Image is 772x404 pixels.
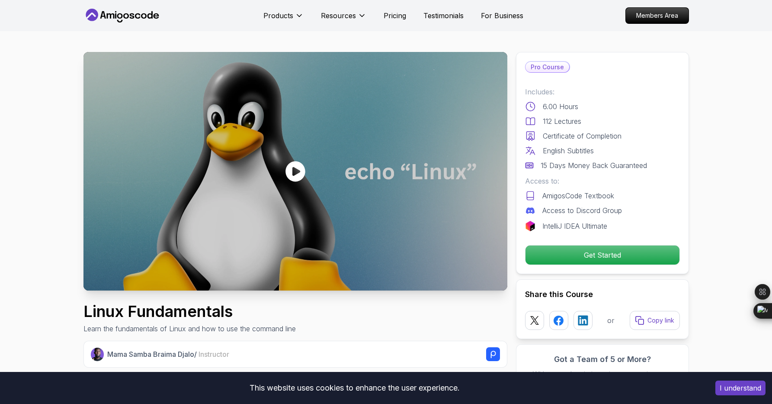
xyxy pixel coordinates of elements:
p: 112 Lectures [543,116,581,126]
p: English Subtitles [543,145,594,156]
button: Copy link [630,311,680,330]
p: Products [263,10,293,21]
p: IntelliJ IDEA Ultimate [542,221,607,231]
img: jetbrains logo [525,221,535,231]
img: Nelson Djalo [91,348,104,361]
button: Accept cookies [715,381,766,395]
p: Get Started [525,246,679,265]
p: Includes: [525,87,680,97]
button: Resources [321,10,366,28]
button: Products [263,10,304,28]
p: Pro Course [525,62,569,72]
button: Get Started [525,245,680,265]
span: Instructor [199,350,229,359]
a: For Business [481,10,523,21]
p: Access to: [525,176,680,186]
p: AmigosCode Textbook [542,191,614,201]
p: 6.00 Hours [543,101,578,112]
p: Copy link [647,316,674,325]
h1: Linux Fundamentals [83,303,296,320]
p: Certificate of Completion [543,131,621,141]
p: Learn the fundamentals of Linux and how to use the command line [83,323,296,334]
p: Mama Samba Braima Djalo / [107,349,229,359]
div: This website uses cookies to enhance the user experience. [6,378,702,398]
p: Resources [321,10,356,21]
p: 15 Days Money Back Guaranteed [541,160,647,171]
a: Members Area [625,7,689,24]
p: or [607,315,615,326]
p: Access to Discord Group [542,205,622,216]
p: With one subscription, give your entire team access to all courses and features. [525,369,680,390]
p: Members Area [626,8,689,23]
h2: Share this Course [525,288,680,301]
a: Testimonials [423,10,464,21]
a: Pricing [384,10,406,21]
h3: Got a Team of 5 or More? [525,353,680,365]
